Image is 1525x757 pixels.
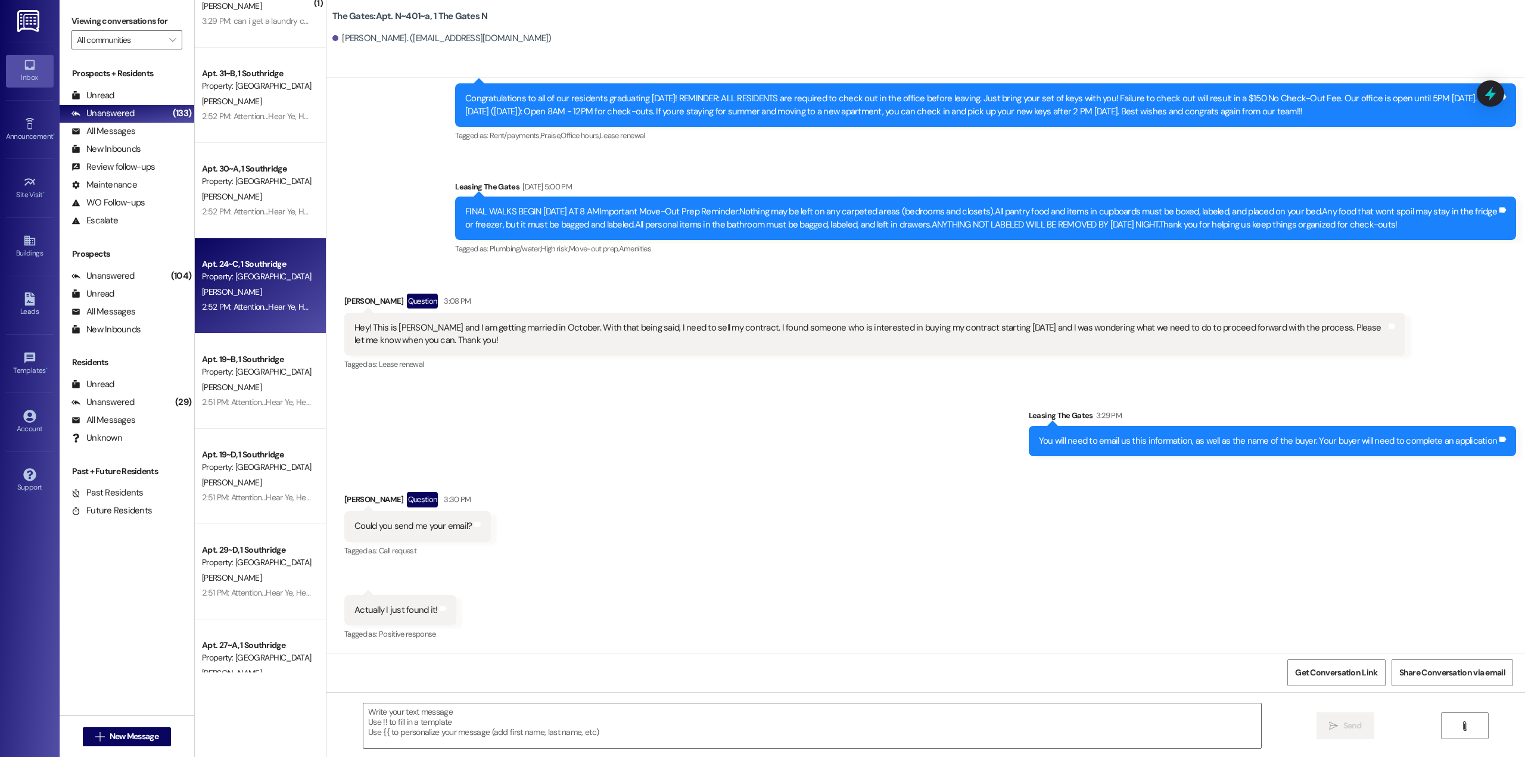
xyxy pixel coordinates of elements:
[379,546,416,556] span: Call request
[202,668,262,678] span: [PERSON_NAME]
[465,205,1497,231] div: FINAL WALKS BEGIN [DATE] AT 8 AMImportant Move-Out Prep Reminder:Nothing may be left on any carpe...
[465,92,1497,118] div: Congratulations to all of our residents graduating [DATE]! REMINDER: ALL RESIDENTS are required t...
[6,406,54,438] a: Account
[541,244,569,254] span: High risk ,
[71,12,182,30] label: Viewing conversations for
[71,396,135,409] div: Unanswered
[46,365,48,373] span: •
[332,32,552,45] div: [PERSON_NAME]. ([EMAIL_ADDRESS][DOMAIN_NAME])
[202,286,262,297] span: [PERSON_NAME]
[1329,721,1338,731] i: 
[71,214,118,227] div: Escalate
[569,244,619,254] span: Move-out prep ,
[354,604,437,616] div: Actually I just found it!
[71,487,144,499] div: Past Residents
[202,544,312,556] div: Apt. 29~D, 1 Southridge
[344,492,491,511] div: [PERSON_NAME]
[71,161,155,173] div: Review follow-ups
[202,556,312,569] div: Property: [GEOGRAPHIC_DATA]
[519,180,572,193] div: [DATE] 5:00 PM
[71,323,141,336] div: New Inbounds
[71,89,114,102] div: Unread
[168,267,194,285] div: (104)
[202,96,262,107] span: [PERSON_NAME]
[1392,659,1513,686] button: Share Conversation via email
[1093,409,1122,422] div: 3:29 PM
[60,356,194,369] div: Residents
[83,727,171,746] button: New Message
[60,248,194,260] div: Prospects
[6,230,54,263] a: Buildings
[1029,409,1516,426] div: Leasing The Gates
[455,127,1516,144] div: Tagged as:
[344,625,456,643] div: Tagged as:
[407,294,438,309] div: Question
[43,189,45,197] span: •
[332,10,487,23] b: The Gates: Apt. N~401~a, 1 The Gates N
[407,492,438,507] div: Question
[619,244,651,254] span: Amenities
[202,258,312,270] div: Apt. 24~C, 1 Southridge
[1287,659,1385,686] button: Get Conversation Link
[354,322,1386,347] div: Hey! This is [PERSON_NAME] and I am getting married in October. With that being said, I need to s...
[71,197,145,209] div: WO Follow-ups
[169,35,176,45] i: 
[202,448,312,461] div: Apt. 19~D, 1 Southridge
[202,270,312,283] div: Property: [GEOGRAPHIC_DATA]
[1460,721,1469,731] i: 
[110,730,158,743] span: New Message
[71,288,114,300] div: Unread
[1317,712,1374,739] button: Send
[6,172,54,204] a: Site Visit •
[60,465,194,478] div: Past + Future Residents
[77,30,163,49] input: All communities
[53,130,55,139] span: •
[202,175,312,188] div: Property: [GEOGRAPHIC_DATA]
[600,130,645,141] span: Lease renewal
[1399,666,1505,679] span: Share Conversation via email
[561,130,600,141] span: Office hours ,
[1295,666,1377,679] span: Get Conversation Link
[455,240,1516,257] div: Tagged as:
[202,191,262,202] span: [PERSON_NAME]
[71,125,135,138] div: All Messages
[490,244,541,254] span: Plumbing/water ,
[71,107,135,120] div: Unanswered
[202,80,312,92] div: Property: [GEOGRAPHIC_DATA]
[441,295,471,307] div: 3:08 PM
[490,130,540,141] span: Rent/payments ,
[202,366,312,378] div: Property: [GEOGRAPHIC_DATA]
[71,378,114,391] div: Unread
[344,542,491,559] div: Tagged as:
[170,104,194,123] div: (133)
[6,465,54,497] a: Support
[441,493,471,506] div: 3:30 PM
[344,356,1405,373] div: Tagged as:
[354,520,472,532] div: Could you send me your email?
[1343,719,1362,732] span: Send
[6,348,54,380] a: Templates •
[71,143,141,155] div: New Inbounds
[202,15,321,26] div: 3:29 PM: can i get a laundry code?
[172,393,194,412] div: (29)
[202,572,262,583] span: [PERSON_NAME]
[379,359,424,369] span: Lease renewal
[71,414,135,426] div: All Messages
[540,130,561,141] span: Praise ,
[17,10,42,32] img: ResiDesk Logo
[202,67,312,80] div: Apt. 31~B, 1 Southridge
[379,629,436,639] span: Positive response
[1039,435,1497,447] div: You will need to email us this information, as well as the name of the buyer. Your buyer will nee...
[71,179,137,191] div: Maintenance
[202,461,312,473] div: Property: [GEOGRAPHIC_DATA]
[202,163,312,175] div: Apt. 30~A, 1 Southridge
[6,55,54,87] a: Inbox
[202,353,312,366] div: Apt. 19~B, 1 Southridge
[202,477,262,488] span: [PERSON_NAME]
[71,270,135,282] div: Unanswered
[344,294,1405,313] div: [PERSON_NAME]
[202,382,262,392] span: [PERSON_NAME]
[202,639,312,652] div: Apt. 27~A, 1 Southridge
[71,306,135,318] div: All Messages
[95,732,104,742] i: 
